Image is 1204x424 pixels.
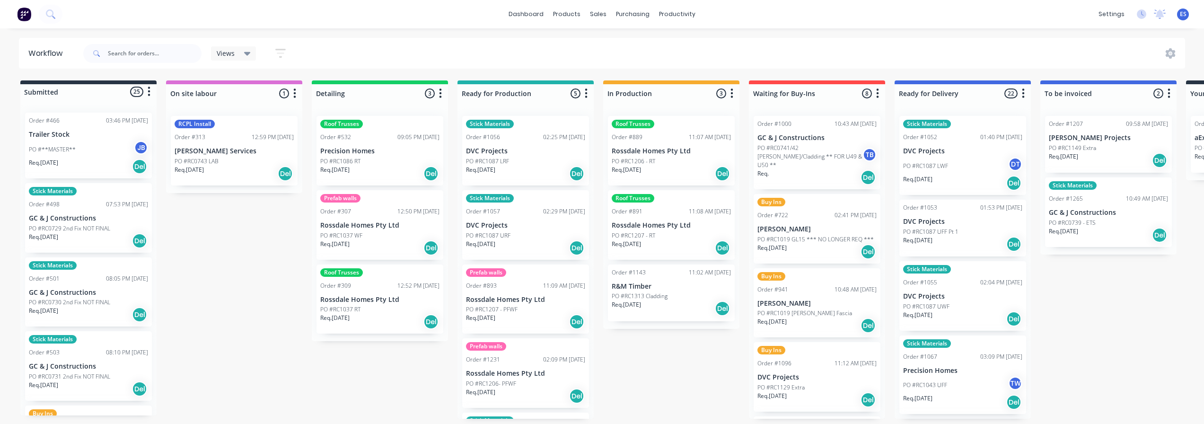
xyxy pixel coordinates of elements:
[757,383,805,392] p: PO #RC1129 Extra
[29,307,58,315] p: Req. [DATE]
[612,292,668,300] p: PO #RC1313 Cladding
[466,157,509,166] p: PO #RC1087 LRF
[980,353,1022,361] div: 03:09 PM [DATE]
[320,305,360,314] p: PO #RC1037 RT
[28,48,67,59] div: Workflow
[543,133,585,141] div: 02:25 PM [DATE]
[320,133,351,141] div: Order #532
[757,300,877,308] p: [PERSON_NAME]
[861,170,876,185] div: Del
[612,231,655,240] p: PO #RC1207 - RT
[1008,157,1022,171] div: DT
[980,278,1022,287] div: 02:04 PM [DATE]
[171,116,298,185] div: RCPL InstallOrder #31312:59 PM [DATE][PERSON_NAME] ServicesPO #RC0743 LABReq.[DATE]Del
[903,203,937,212] div: Order #1053
[757,144,862,169] p: PO #RC0741/42 [PERSON_NAME]/Cladding ** FOR U49 & U50 **
[608,265,735,321] div: Order #114311:02 AM [DATE]R&M TimberPO #RC1313 CladdingReq.[DATE]Del
[175,157,219,166] p: PO #RC0743 LAB
[29,214,148,222] p: GC & J Constructions
[29,381,58,389] p: Req. [DATE]
[861,392,876,407] div: Del
[903,311,932,319] p: Req. [DATE]
[1006,237,1021,252] div: Del
[29,261,77,270] div: Stick Materials
[320,296,439,304] p: Rossdale Homes Pty Ltd
[466,388,495,397] p: Req. [DATE]
[466,194,514,203] div: Stick Materials
[980,133,1022,141] div: 01:40 PM [DATE]
[320,314,350,322] p: Req. [DATE]
[757,359,791,368] div: Order #1096
[1045,116,1172,173] div: Order #120709:58 AM [DATE][PERSON_NAME] ProjectsPO #RC1149 ExtraReq.[DATE]Del
[608,116,735,185] div: Roof TrussesOrder #88911:07 AM [DATE]Rossdale Homes Pty LtdPO #RC1206 - RTReq.[DATE]Del
[1152,228,1167,243] div: Del
[466,370,585,378] p: Rossdale Homes Pty Ltd
[569,314,584,329] div: Del
[654,7,700,21] div: productivity
[29,159,58,167] p: Req. [DATE]
[423,166,439,181] div: Del
[29,372,110,381] p: PO #RC0731 2nd Fix NOT FINAL
[835,211,877,220] div: 02:41 PM [DATE]
[754,116,880,189] div: Order #100010:43 AM [DATE]GC & J ConstructionsPO #RC0741/42 [PERSON_NAME]/Cladding ** FOR U49 & U...
[29,224,110,233] p: PO #RC0729 2nd Fix NOT FINAL
[757,272,785,281] div: Buy Ins
[548,7,585,21] div: products
[132,307,147,322] div: Del
[757,225,877,233] p: [PERSON_NAME]
[1049,219,1096,227] p: PO #RC0739 - ETS
[903,292,1022,300] p: DVC Projects
[835,285,877,294] div: 10:48 AM [DATE]
[757,392,787,400] p: Req. [DATE]
[903,236,932,245] p: Req. [DATE]
[835,359,877,368] div: 11:12 AM [DATE]
[715,240,730,256] div: Del
[466,231,510,240] p: PO #RC1087 URF
[612,120,654,128] div: Roof Trusses
[175,120,215,128] div: RCPL Install
[132,159,147,174] div: Del
[569,389,584,404] div: Del
[217,48,235,58] span: Views
[903,120,951,128] div: Stick Materials
[25,257,152,327] div: Stick MaterialsOrder #50108:05 PM [DATE]GC & J ConstructionsPO #RC0730 2nd Fix NOT FINALReq.[DATE...
[862,148,877,162] div: TB
[612,240,641,248] p: Req. [DATE]
[29,233,58,241] p: Req. [DATE]
[1152,153,1167,168] div: Del
[1008,376,1022,390] div: TW
[715,301,730,316] div: Del
[466,268,506,277] div: Prefab walls
[29,200,60,209] div: Order #498
[108,44,202,63] input: Search for orders...
[689,133,731,141] div: 11:07 AM [DATE]
[132,233,147,248] div: Del
[466,296,585,304] p: Rossdale Homes Pty Ltd
[397,133,439,141] div: 09:05 PM [DATE]
[757,198,785,206] div: Buy Ins
[903,147,1022,155] p: DVC Projects
[899,116,1026,195] div: Stick MaterialsOrder #105201:40 PM [DATE]DVC ProjectsPO #RC1087 LWFDTReq.[DATE]Del
[397,282,439,290] div: 12:52 PM [DATE]
[320,166,350,174] p: Req. [DATE]
[612,157,655,166] p: PO #RC1206 - RT
[106,116,148,125] div: 03:46 PM [DATE]
[757,309,852,318] p: PO #RC1019 [PERSON_NAME] Fascia
[757,134,877,142] p: GC & J Constructions
[835,120,877,128] div: 10:43 AM [DATE]
[1094,7,1129,21] div: settings
[466,207,500,216] div: Order #1057
[754,342,880,412] div: Buy InsOrder #109611:12 AM [DATE]DVC ProjectsPO #RC1129 ExtraReq.[DATE]Del
[1126,120,1168,128] div: 09:58 AM [DATE]
[757,211,788,220] div: Order #722
[903,339,951,348] div: Stick Materials
[175,147,294,155] p: [PERSON_NAME] Services
[903,133,937,141] div: Order #1052
[320,221,439,230] p: Rossdale Homes Pty Ltd
[316,265,443,334] div: Roof TrussesOrder #30912:52 PM [DATE]Rossdale Homes Pty LtdPO #RC1037 RTReq.[DATE]Del
[569,240,584,256] div: Del
[543,355,585,364] div: 02:09 PM [DATE]
[689,207,731,216] div: 11:08 AM [DATE]
[899,336,1026,415] div: Stick MaterialsOrder #106703:09 PM [DATE]Precision HomesPO #RC1043 UFFTWReq.[DATE]Del
[320,147,439,155] p: Precision Homes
